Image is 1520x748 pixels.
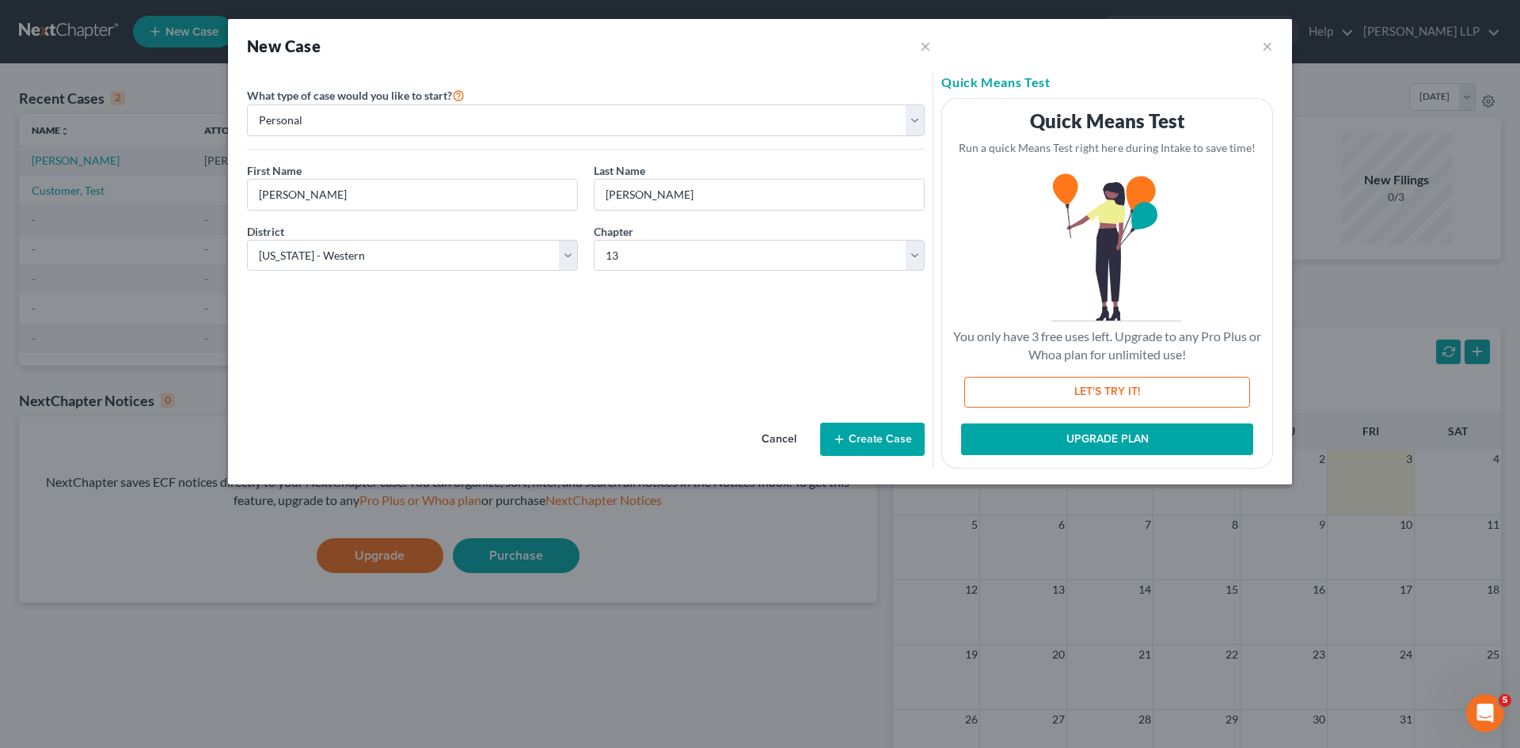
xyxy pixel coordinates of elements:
p: Run a quick Means Test right here during Intake to save time! [952,140,1263,156]
button: Create Case [820,423,925,456]
button: LET'S TRY IT! [964,377,1250,408]
span: Last Name [594,164,645,177]
button: × [1262,36,1273,55]
input: Enter Last Name [595,180,924,210]
iframe: Intercom live chat [1466,694,1504,732]
span: 5 [1499,694,1511,707]
label: What type of case would you like to start? [247,85,465,104]
button: Cancel [744,423,814,455]
button: × [920,35,931,57]
span: First Name [247,164,302,177]
button: UPGRADE PLAN [961,423,1253,455]
h3: Quick Means Test [952,108,1263,134]
p: You only have 3 free uses left. Upgrade to any Pro Plus or Whoa plan for unlimited use! [952,328,1263,364]
img: balloons-3-5d143c70b32f90f119607ff037ee19cbbf3c6c47dafcf98b1f2d9004996f283f.svg [1033,169,1182,321]
strong: New Case [247,36,321,55]
span: Chapter [594,225,633,238]
span: District [247,225,284,238]
h5: Quick Means Test [941,73,1273,92]
input: Enter First Name [248,180,577,210]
